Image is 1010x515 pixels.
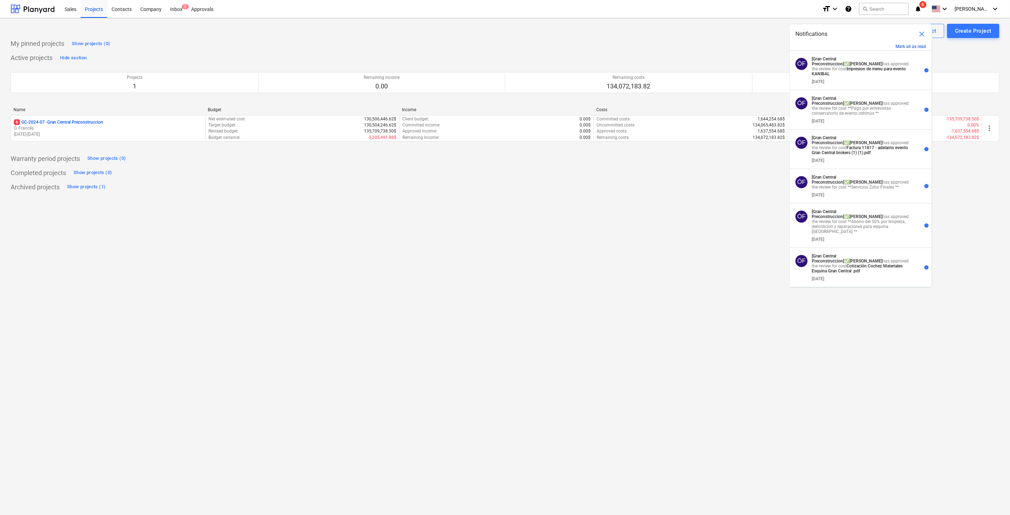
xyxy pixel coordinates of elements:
[65,181,107,193] button: Show projects (1)
[849,101,883,106] strong: [PERSON_NAME]
[812,135,844,145] strong: [Gran Central Preconstruccion]
[14,119,20,125] span: 6
[14,131,202,137] p: [DATE] - [DATE]
[364,116,397,122] p: 130,506,446.62$
[795,176,808,188] div: Óscar Francés
[812,209,911,234] p: ✅ has approved the review for cost **Abono del 50% por limpieza, demolicion y reparaciones para e...
[580,116,591,122] p: 0.00$
[795,58,808,70] div: Óscar Francés
[946,116,979,122] p: -135,709,738.50$
[607,82,651,91] p: 134,072,183.82
[812,145,908,155] strong: Factura 11817 - adelanto evento Gran Central brokers (1) (1).pdf
[812,276,824,281] div: [DATE]
[849,259,883,264] strong: [PERSON_NAME]
[208,122,236,128] p: Target budget :
[127,82,142,91] p: 1
[812,254,844,264] strong: [Gran Central Preconstruccion]
[607,75,651,81] p: Remaining costs
[812,264,903,273] strong: Cotización Cochez Materiales Esquina Gran Central .pdf
[795,255,808,267] div: Óscar Francés
[60,54,87,62] div: Hide section
[753,135,785,141] p: 134,072,183.82$
[182,4,189,9] span: 2
[951,128,979,134] p: -1,637,554.68$
[87,154,126,163] div: Show projects (0)
[859,3,909,15] button: Search
[597,135,630,141] p: Remaining costs :
[812,66,906,76] strong: Impresion de menu para evento KANIBAL
[757,128,785,134] p: 1,637,554.68$
[919,1,927,8] span: 6
[403,122,441,128] p: Committed income :
[947,24,999,38] button: Create Project
[896,44,926,49] button: Mark all as read
[849,61,883,66] strong: [PERSON_NAME]
[11,169,66,177] p: Completed projects
[812,96,844,106] strong: [Gran Central Preconstruccion]
[812,135,911,155] p: ✅ has approved the review for cost
[753,122,785,128] p: 134,065,483.82$
[14,125,202,131] p: Ó. Francés
[849,140,883,145] strong: [PERSON_NAME]
[795,30,827,38] span: Notifications
[812,79,824,84] div: [DATE]
[797,213,806,220] span: ÓF
[597,128,628,134] p: Approved costs :
[597,116,631,122] p: Committed costs :
[757,116,785,122] p: 1,644,254.68$
[580,128,591,134] p: 0.00$
[208,116,246,122] p: Net estimated cost :
[812,56,911,76] p: ✅ has approved the review for cost
[812,119,824,124] div: [DATE]
[797,257,806,264] span: ÓF
[403,116,429,122] p: Client budget :
[72,40,110,48] div: Show projects (0)
[70,38,112,49] button: Show projects (0)
[795,137,808,149] div: Óscar Francés
[11,154,80,163] p: Warranty period projects
[11,54,53,62] p: Active projects
[364,75,400,81] p: Remaining income
[812,254,911,273] p: ✅ has approved the review for cost
[580,135,591,141] p: 0.00$
[797,179,806,185] span: ÓF
[991,5,999,13] i: keyboard_arrow_down
[849,180,883,185] strong: [PERSON_NAME]
[14,119,202,137] div: 6GC-2024-07 -Gran Central PreconstruccionÓ. Francés[DATE]-[DATE]
[795,97,808,109] div: Óscar Francés
[580,122,591,128] p: 0.00$
[11,39,64,48] p: My pinned projects
[208,128,239,134] p: Revised budget :
[797,60,806,67] span: ÓF
[67,183,105,191] div: Show projects (1)
[955,26,992,36] div: Create Project
[208,107,396,112] div: Budget
[797,139,806,146] span: ÓF
[364,82,400,91] p: 0.00
[403,128,438,134] p: Approved income :
[812,175,911,190] p: ✅ has approved the review for cost **Servicios Zoho Finales **
[812,158,824,163] div: [DATE]
[967,122,979,128] p: 0.00%
[208,135,240,141] p: Budget variance :
[955,6,990,12] span: [PERSON_NAME]
[597,122,635,128] p: Uncommitted costs :
[403,135,440,141] p: Remaining income :
[58,52,88,64] button: Hide section
[14,119,103,125] p: GC-2024-07 - Gran Central Preconstruccion
[364,122,397,128] p: 130,504,246.62$
[86,153,127,164] button: Show projects (0)
[797,100,806,107] span: ÓF
[812,56,844,66] strong: [Gran Central Preconstruccion]
[940,5,949,13] i: keyboard_arrow_down
[849,214,883,219] strong: [PERSON_NAME]
[812,237,824,242] div: [DATE]
[985,124,994,132] span: more_vert
[364,128,397,134] p: 135,709,738.50$
[812,193,824,197] div: [DATE]
[974,481,1010,515] iframe: Chat Widget
[597,107,785,112] div: Costs
[13,107,202,112] div: Name
[812,175,844,185] strong: [Gran Central Preconstruccion]
[127,75,142,81] p: Projects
